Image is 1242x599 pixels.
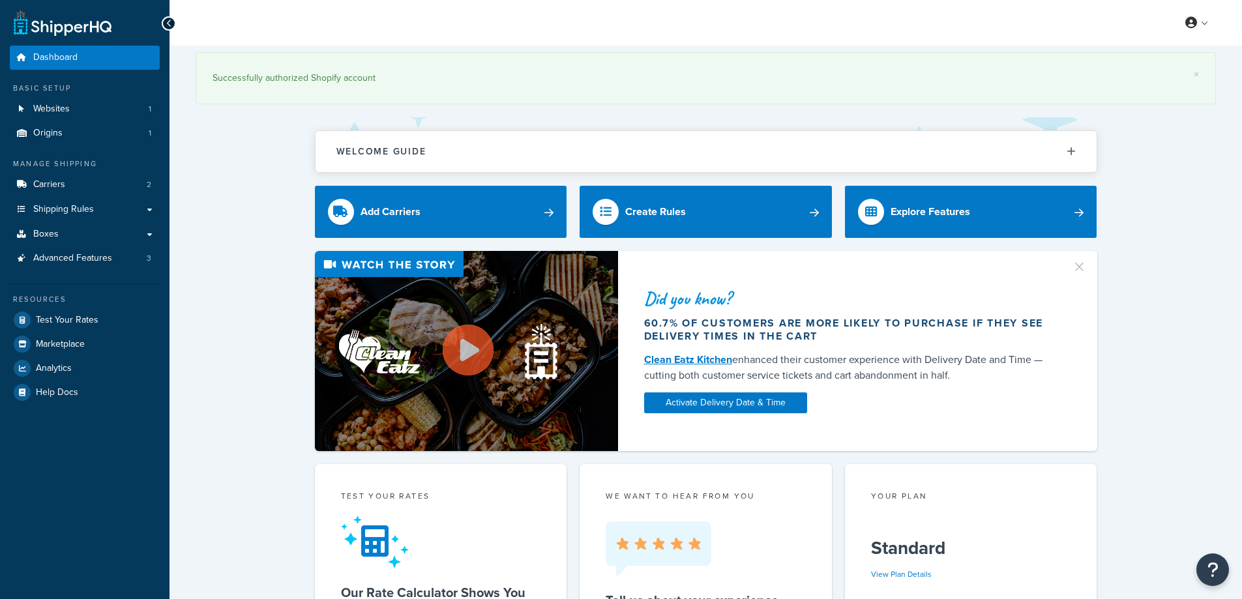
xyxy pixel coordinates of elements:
a: Explore Features [845,186,1097,238]
li: Websites [10,97,160,121]
a: Boxes [10,222,160,246]
div: Successfully authorized Shopify account [213,69,1199,87]
span: Advanced Features [33,253,112,264]
span: 3 [147,253,151,264]
a: Test Your Rates [10,308,160,332]
a: Analytics [10,357,160,380]
a: Carriers2 [10,173,160,197]
a: Marketplace [10,332,160,356]
span: Origins [33,128,63,139]
a: Add Carriers [315,186,567,238]
a: Dashboard [10,46,160,70]
span: 1 [149,104,151,115]
div: Resources [10,294,160,305]
button: Open Resource Center [1196,553,1229,586]
a: Activate Delivery Date & Time [644,392,807,413]
span: Test Your Rates [36,315,98,326]
a: × [1194,69,1199,80]
div: Manage Shipping [10,158,160,169]
div: Add Carriers [361,203,421,221]
a: Websites1 [10,97,160,121]
div: 60.7% of customers are more likely to purchase if they see delivery times in the cart [644,317,1056,343]
span: Boxes [33,229,59,240]
div: Did you know? [644,289,1056,308]
a: View Plan Details [871,568,932,580]
span: 1 [149,128,151,139]
span: Carriers [33,179,65,190]
div: Test your rates [341,490,541,505]
li: Origins [10,121,160,145]
img: Video thumbnail [315,251,618,451]
a: Help Docs [10,381,160,404]
div: Your Plan [871,490,1071,505]
a: Clean Eatz Kitchen [644,352,732,367]
a: Advanced Features3 [10,246,160,270]
div: enhanced their customer experience with Delivery Date and Time — cutting both customer service ti... [644,352,1056,383]
h2: Welcome Guide [336,147,426,156]
span: Websites [33,104,70,115]
li: Advanced Features [10,246,160,270]
a: Origins1 [10,121,160,145]
div: Create Rules [625,203,686,221]
a: Create Rules [580,186,832,238]
span: Shipping Rules [33,204,94,215]
span: Dashboard [33,52,78,63]
span: Marketplace [36,339,85,350]
h5: Standard [871,538,1071,559]
a: Shipping Rules [10,197,160,222]
div: Basic Setup [10,83,160,94]
div: Explore Features [891,203,970,221]
span: Help Docs [36,387,78,398]
button: Welcome Guide [316,131,1097,172]
p: we want to hear from you [606,490,806,502]
span: Analytics [36,363,72,374]
span: 2 [147,179,151,190]
li: Carriers [10,173,160,197]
